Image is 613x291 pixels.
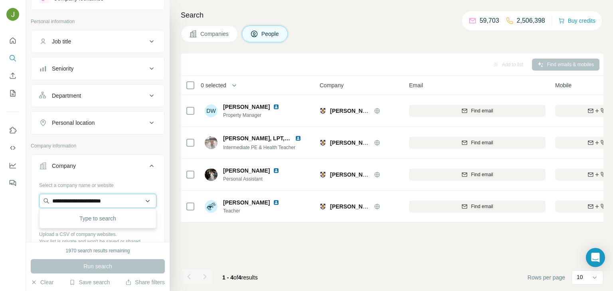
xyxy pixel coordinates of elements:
button: Personal location [31,113,164,132]
img: LinkedIn logo [273,199,279,206]
button: Share filters [125,278,165,286]
span: [PERSON_NAME] [223,199,270,206]
div: DW [205,104,218,117]
p: Personal information [31,18,165,25]
img: Logo of Bruce McLaren Intermediate [320,171,326,178]
div: Department [52,92,81,100]
img: Avatar [205,168,218,181]
img: Avatar [205,200,218,213]
span: Find email [471,139,493,146]
button: Seniority [31,59,164,78]
span: Find email [471,171,493,178]
img: Logo of Bruce McLaren Intermediate [320,108,326,114]
button: Department [31,86,164,105]
div: Type to search [41,210,154,226]
span: Find email [471,107,493,114]
img: LinkedIn logo [273,104,279,110]
button: Find email [409,201,546,212]
span: 4 [238,274,241,281]
button: Find email [409,137,546,149]
p: Upload a CSV of company websites. [39,231,156,238]
button: Buy credits [558,15,595,26]
button: Feedback [6,176,19,190]
span: Find email [471,203,493,210]
span: [PERSON_NAME] Intermediate [330,140,412,146]
p: Company information [31,142,165,149]
span: [PERSON_NAME] Intermediate [330,108,412,114]
span: results [222,274,258,281]
span: Mobile [555,81,571,89]
button: Clear [31,278,53,286]
button: Company [31,156,164,179]
span: 0 selected [201,81,226,89]
span: Company [320,81,344,89]
h4: Search [181,10,603,21]
span: 1 - 4 [222,274,233,281]
div: 1970 search results remaining [66,247,130,254]
span: of [233,274,238,281]
button: Dashboard [6,158,19,173]
button: Use Surfe API [6,141,19,155]
span: Email [409,81,423,89]
img: LinkedIn logo [295,135,301,142]
button: Save search [69,278,110,286]
span: [PERSON_NAME] [223,103,270,111]
button: Use Surfe on LinkedIn [6,123,19,138]
img: LinkedIn logo [273,167,279,174]
button: Find email [409,105,546,117]
button: Quick start [6,33,19,48]
button: Find email [409,169,546,181]
button: Enrich CSV [6,69,19,83]
div: Job title [52,37,71,45]
div: Select a company name or website [39,179,156,189]
div: Seniority [52,65,73,73]
img: Avatar [6,8,19,21]
img: Logo of Bruce McLaren Intermediate [320,203,326,210]
span: Personal Assistant [223,175,289,183]
button: My lists [6,86,19,100]
img: Logo of Bruce McLaren Intermediate [320,140,326,146]
p: Your list is private and won't be saved or shared. [39,238,156,245]
span: Teacher [223,207,289,214]
span: [PERSON_NAME] Intermediate [330,171,412,178]
span: People [261,30,280,38]
span: Rows per page [528,273,565,281]
button: Job title [31,32,164,51]
span: [PERSON_NAME] [223,167,270,175]
span: [PERSON_NAME] Intermediate [330,203,412,210]
p: 10 [577,273,583,281]
span: Companies [200,30,229,38]
p: 59,703 [480,16,499,26]
img: Avatar [205,136,218,149]
button: Search [6,51,19,65]
div: Personal location [52,119,95,127]
span: [PERSON_NAME], LPT,MAEd-P.E.🇵🇭 [223,135,319,142]
div: Open Intercom Messenger [586,248,605,267]
p: 2,506,398 [517,16,545,26]
span: Intermediate PE & Health Teacher [223,145,295,150]
div: Company [52,162,76,170]
span: Property Manager [223,112,289,119]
